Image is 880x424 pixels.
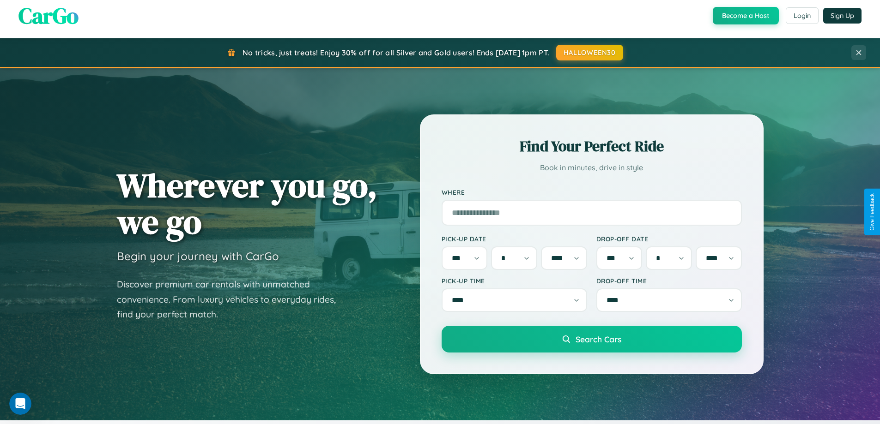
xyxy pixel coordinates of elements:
label: Pick-up Date [442,235,587,243]
label: Drop-off Date [596,235,742,243]
p: Book in minutes, drive in style [442,161,742,174]
h2: Find Your Perfect Ride [442,136,742,156]
h1: Wherever you go, we go [117,167,377,240]
label: Pick-up Time [442,277,587,285]
button: HALLOWEEN30 [556,45,623,60]
span: No tricks, just treats! Enjoy 30% off for all Silver and Gold users! Ends [DATE] 1pm PT. [243,48,549,57]
p: Discover premium car rentals with unmatched convenience. From luxury vehicles to everyday rides, ... [117,277,348,322]
button: Become a Host [713,7,779,24]
h3: Begin your journey with CarGo [117,249,279,263]
iframe: Intercom live chat [9,393,31,415]
button: Search Cars [442,326,742,352]
button: Login [786,7,819,24]
span: CarGo [18,0,79,31]
span: Search Cars [576,334,621,344]
label: Drop-off Time [596,277,742,285]
button: Sign Up [823,8,862,24]
div: Give Feedback [869,193,875,231]
label: Where [442,188,742,196]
